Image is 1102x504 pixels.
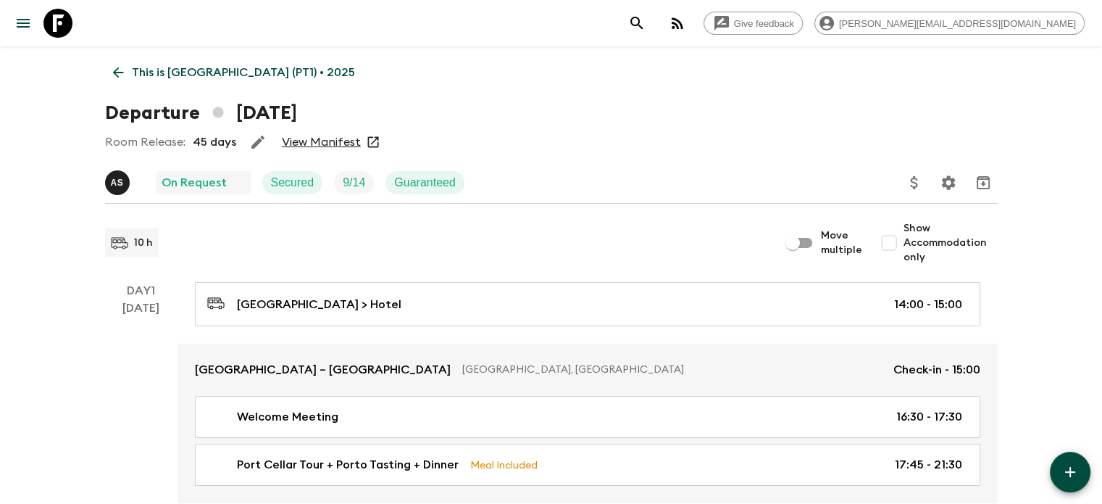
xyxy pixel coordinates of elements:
[334,171,374,194] div: Trip Fill
[814,12,1085,35] div: [PERSON_NAME][EMAIL_ADDRESS][DOMAIN_NAME]
[111,177,124,189] p: A S
[195,361,451,379] p: [GEOGRAPHIC_DATA] – [GEOGRAPHIC_DATA]
[9,9,38,38] button: menu
[903,221,998,265] span: Show Accommodation only
[105,133,185,151] p: Room Release:
[134,236,153,250] p: 10 h
[726,18,802,29] span: Give feedback
[237,456,459,474] p: Port Cellar Tour + Porto Tasting + Dinner
[178,344,998,396] a: [GEOGRAPHIC_DATA] – [GEOGRAPHIC_DATA][GEOGRAPHIC_DATA], [GEOGRAPHIC_DATA]Check-in - 15:00
[105,99,297,128] h1: Departure [DATE]
[831,18,1084,29] span: [PERSON_NAME][EMAIL_ADDRESS][DOMAIN_NAME]
[900,168,929,197] button: Update Price, Early Bird Discount and Costs
[237,408,338,426] p: Welcome Meeting
[704,12,803,35] a: Give feedback
[105,170,133,195] button: AS
[282,135,361,149] a: View Manifest
[122,299,159,503] div: [DATE]
[470,457,538,473] p: Meal Included
[105,175,133,186] span: Anne Sgrazzutti
[195,282,980,326] a: [GEOGRAPHIC_DATA] > Hotel14:00 - 15:00
[132,64,355,81] p: This is [GEOGRAPHIC_DATA] (PT1) • 2025
[105,282,178,299] p: Day 1
[895,456,962,474] p: 17:45 - 21:30
[394,174,456,191] p: Guaranteed
[193,133,236,151] p: 45 days
[893,361,980,379] p: Check-in - 15:00
[271,174,314,191] p: Secured
[894,296,962,313] p: 14:00 - 15:00
[237,296,401,313] p: [GEOGRAPHIC_DATA] > Hotel
[622,9,651,38] button: search adventures
[462,363,882,377] p: [GEOGRAPHIC_DATA], [GEOGRAPHIC_DATA]
[262,171,323,194] div: Secured
[821,228,863,257] span: Move multiple
[934,168,963,197] button: Settings
[195,444,980,486] a: Port Cellar Tour + Porto Tasting + DinnerMeal Included17:45 - 21:30
[195,396,980,438] a: Welcome Meeting16:30 - 17:30
[162,174,227,191] p: On Request
[969,168,998,197] button: Archive (Completed, Cancelled or Unsynced Departures only)
[105,58,363,87] a: This is [GEOGRAPHIC_DATA] (PT1) • 2025
[896,408,962,426] p: 16:30 - 17:30
[343,174,365,191] p: 9 / 14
